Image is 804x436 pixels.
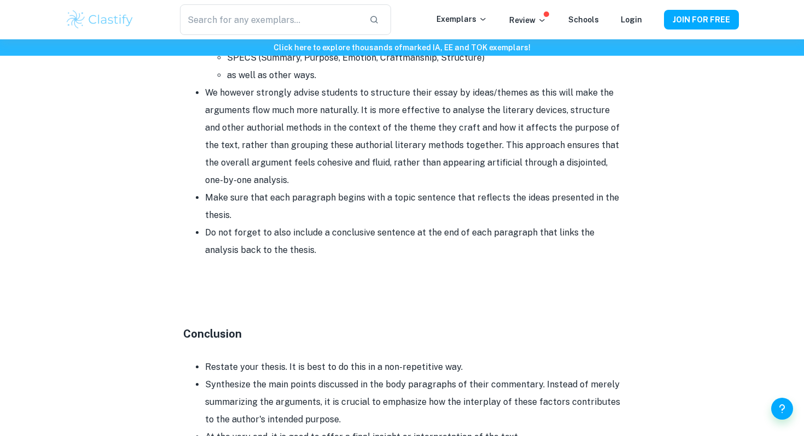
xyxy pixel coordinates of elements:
[227,67,621,84] li: as well as other ways.
[183,326,621,342] h4: Conclusion
[509,14,546,26] p: Review
[205,224,621,259] li: Do not forget to also include a conclusive sentence at the end of each paragraph that links the a...
[771,398,793,420] button: Help and Feedback
[180,4,360,35] input: Search for any exemplars...
[621,15,642,24] a: Login
[205,358,621,376] li: Restate your thesis. It is best to do this in a non-repetitive way.
[2,42,802,54] h6: Click here to explore thousands of marked IA, EE and TOK exemplars !
[664,10,739,30] button: JOIN FOR FREE
[568,15,599,24] a: Schools
[205,84,621,189] li: We however strongly advise students to structure their essay by ideas/themes as this will make th...
[436,13,487,25] p: Exemplars
[227,49,621,67] li: SPECS (Summary, Purpose, Emotion, Craftmanship, Structure)
[205,189,621,224] li: Make sure that each paragraph begins with a topic sentence that reflects the ideas presented in t...
[205,376,621,428] li: Synthesize the main points discussed in the body paragraphs of their commentary. Instead of merel...
[65,9,135,31] img: Clastify logo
